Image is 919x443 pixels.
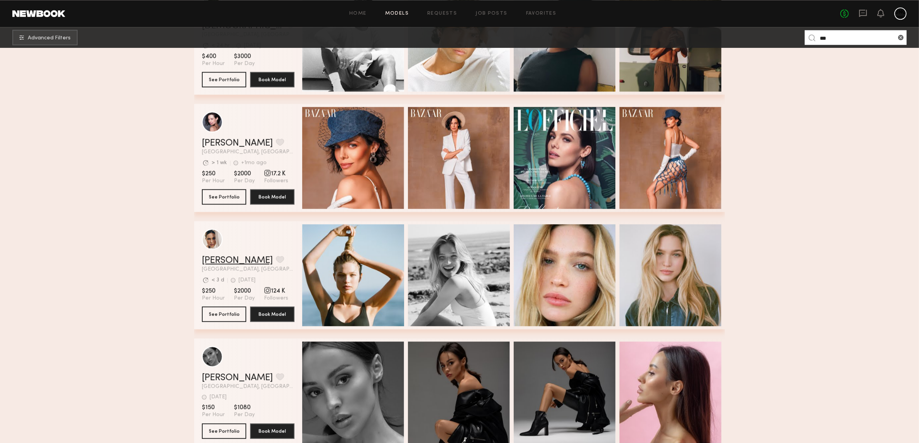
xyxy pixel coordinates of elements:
[202,267,294,272] span: [GEOGRAPHIC_DATA], [GEOGRAPHIC_DATA]
[476,11,508,16] a: Job Posts
[234,287,255,295] span: $2000
[264,170,288,178] span: 17.2 K
[264,178,288,184] span: Followers
[202,373,273,382] a: [PERSON_NAME]
[250,423,294,439] button: Book Model
[239,277,256,283] div: [DATE]
[202,411,225,418] span: Per Hour
[202,52,225,60] span: $400
[28,36,71,41] span: Advanced Filters
[202,287,225,295] span: $250
[202,384,294,389] span: [GEOGRAPHIC_DATA], [GEOGRAPHIC_DATA]
[385,11,409,16] a: Models
[264,287,288,295] span: 124 K
[202,189,246,205] button: See Portfolio
[250,72,294,87] button: Book Model
[202,139,273,148] a: [PERSON_NAME]
[234,411,255,418] span: Per Day
[250,189,294,205] button: Book Model
[202,423,246,439] button: See Portfolio
[202,178,225,184] span: Per Hour
[427,11,457,16] a: Requests
[234,178,255,184] span: Per Day
[202,256,273,265] a: [PERSON_NAME]
[234,404,255,411] span: $1080
[202,295,225,302] span: Per Hour
[212,277,224,283] div: < 3 d
[234,170,255,178] span: $2000
[241,160,267,166] div: +1mo ago
[234,60,255,67] span: Per Day
[250,306,294,322] button: Book Model
[264,295,288,302] span: Followers
[212,160,227,166] div: > 1 wk
[349,11,367,16] a: Home
[202,404,225,411] span: $150
[210,394,227,400] div: [DATE]
[234,52,255,60] span: $3000
[12,30,78,45] button: Advanced Filters
[202,72,246,87] button: See Portfolio
[526,11,557,16] a: Favorites
[202,306,246,322] button: See Portfolio
[202,170,225,178] span: $250
[234,295,255,302] span: Per Day
[202,60,225,67] span: Per Hour
[202,149,294,155] span: [GEOGRAPHIC_DATA], [GEOGRAPHIC_DATA]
